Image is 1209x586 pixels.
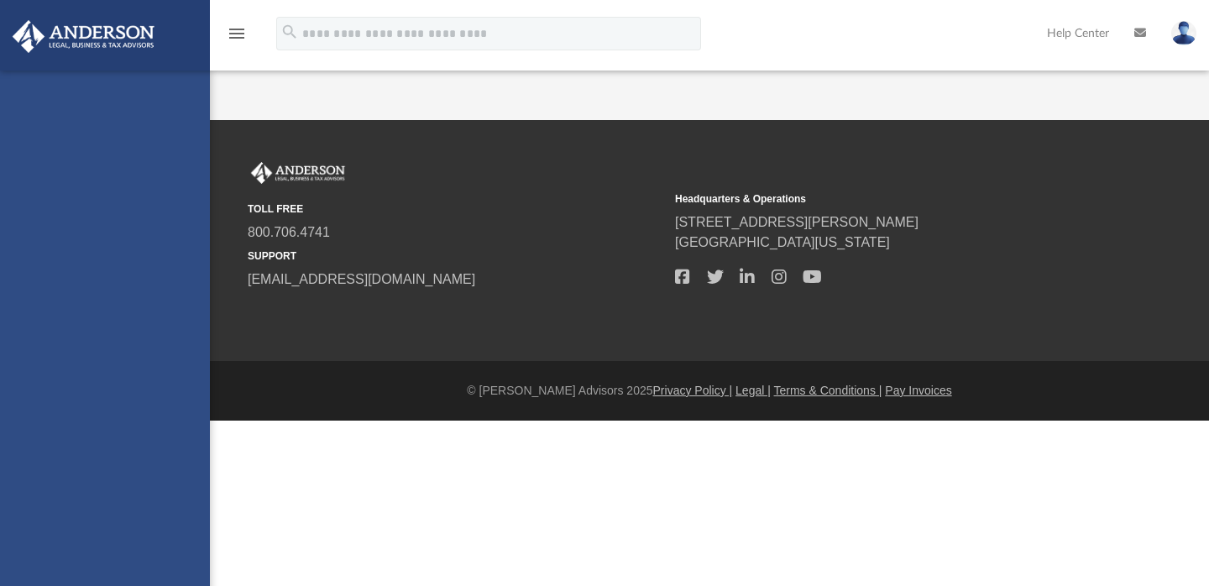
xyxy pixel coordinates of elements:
img: Anderson Advisors Platinum Portal [248,162,348,184]
a: menu [227,32,247,44]
img: Anderson Advisors Platinum Portal [8,20,160,53]
small: SUPPORT [248,249,663,264]
a: [EMAIL_ADDRESS][DOMAIN_NAME] [248,272,475,286]
a: [GEOGRAPHIC_DATA][US_STATE] [675,235,890,249]
a: [STREET_ADDRESS][PERSON_NAME] [675,215,919,229]
small: Headquarters & Operations [675,191,1091,207]
small: TOLL FREE [248,201,663,217]
div: © [PERSON_NAME] Advisors 2025 [210,382,1209,400]
i: menu [227,24,247,44]
a: Pay Invoices [885,384,951,397]
a: Privacy Policy | [653,384,733,397]
img: User Pic [1171,21,1196,45]
a: Legal | [735,384,771,397]
a: Terms & Conditions | [774,384,882,397]
a: 800.706.4741 [248,225,330,239]
i: search [280,23,299,41]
